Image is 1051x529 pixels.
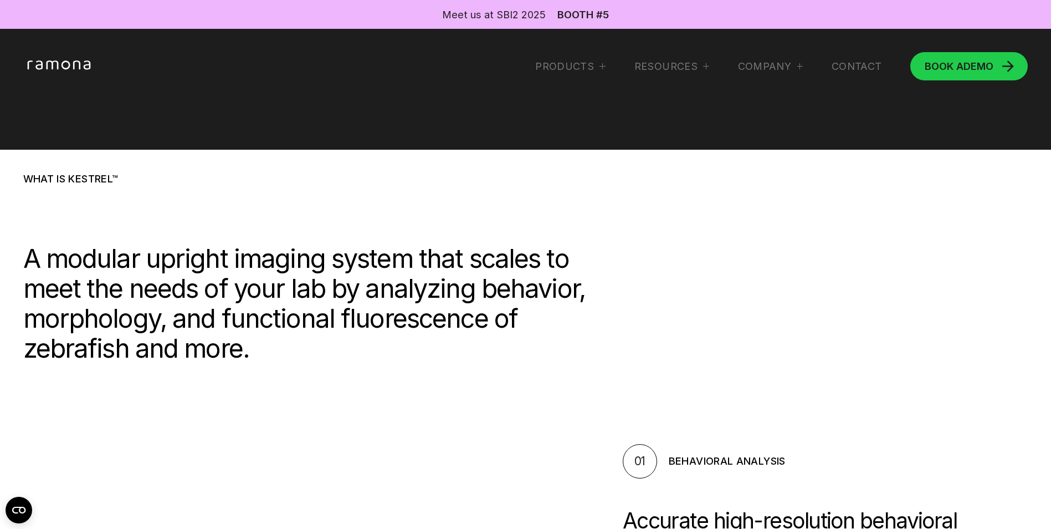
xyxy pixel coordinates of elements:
[832,60,882,73] a: Contact
[634,60,709,73] div: RESOURCES
[623,444,657,479] div: 01
[634,60,698,73] div: RESOURCES
[6,497,32,523] button: Open CMP widget
[925,60,963,72] span: BOOK A
[738,60,803,73] div: Company
[23,172,119,186] div: WHAT IS Kestrel™
[23,243,594,364] h2: A modular upright imaging system that scales to meet the needs of your lab by analyzing behavior,...
[925,61,993,71] div: DEMO
[442,7,546,22] div: Meet us at SBI2 2025
[23,60,98,72] a: home
[535,60,606,73] div: Products
[738,60,792,73] div: Company
[910,52,1028,81] a: BOOK ADEMO
[535,60,594,73] div: Products
[557,9,609,19] a: Booth #5
[669,455,786,468] div: Behavioral Analysis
